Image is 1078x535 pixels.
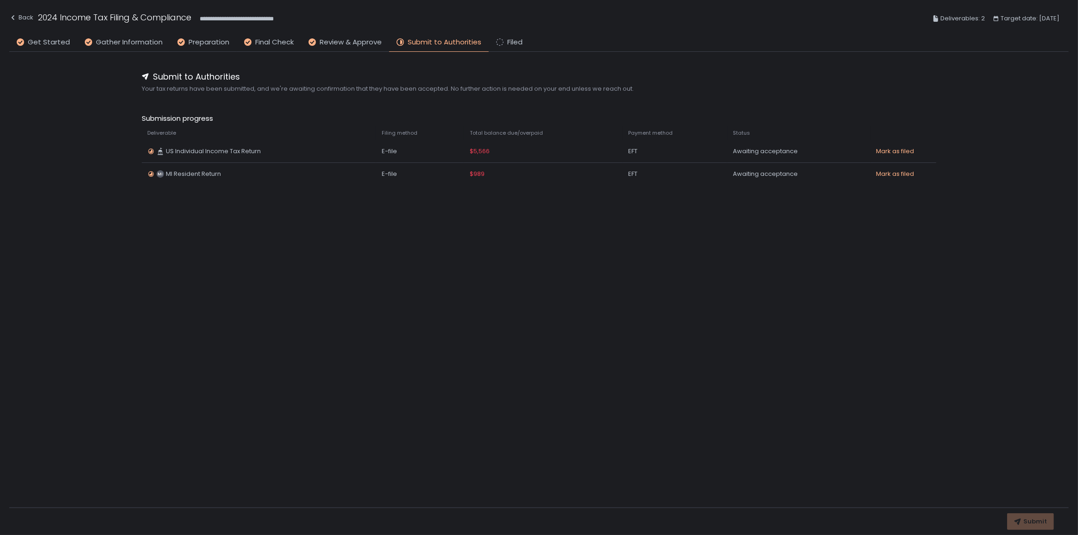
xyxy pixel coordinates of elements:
[1001,13,1059,24] span: Target date: [DATE]
[876,147,914,156] button: Mark as filed
[507,37,523,48] span: Filed
[629,170,638,178] span: EFT
[470,147,490,156] span: $5,566
[733,170,865,178] div: Awaiting acceptance
[9,11,33,26] button: Back
[733,147,865,156] div: Awaiting acceptance
[470,130,543,137] span: Total balance due/overpaid
[38,11,191,24] h1: 2024 Income Tax Filing & Compliance
[142,113,936,124] span: Submission progress
[166,170,221,178] span: MI Resident Return
[876,170,914,178] button: Mark as filed
[189,37,229,48] span: Preparation
[629,130,673,137] span: Payment method
[382,170,459,178] div: E-file
[408,37,481,48] span: Submit to Authorities
[733,130,750,137] span: Status
[382,147,459,156] div: E-file
[28,37,70,48] span: Get Started
[629,147,638,156] span: EFT
[255,37,294,48] span: Final Check
[166,147,261,156] span: US Individual Income Tax Return
[153,70,240,83] span: Submit to Authorities
[158,171,163,177] text: MI
[940,13,985,24] span: Deliverables: 2
[147,130,176,137] span: Deliverable
[142,85,936,93] span: Your tax returns have been submitted, and we're awaiting confirmation that they have been accepte...
[9,12,33,23] div: Back
[382,130,417,137] span: Filing method
[96,37,163,48] span: Gather Information
[320,37,382,48] span: Review & Approve
[470,170,485,178] span: $989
